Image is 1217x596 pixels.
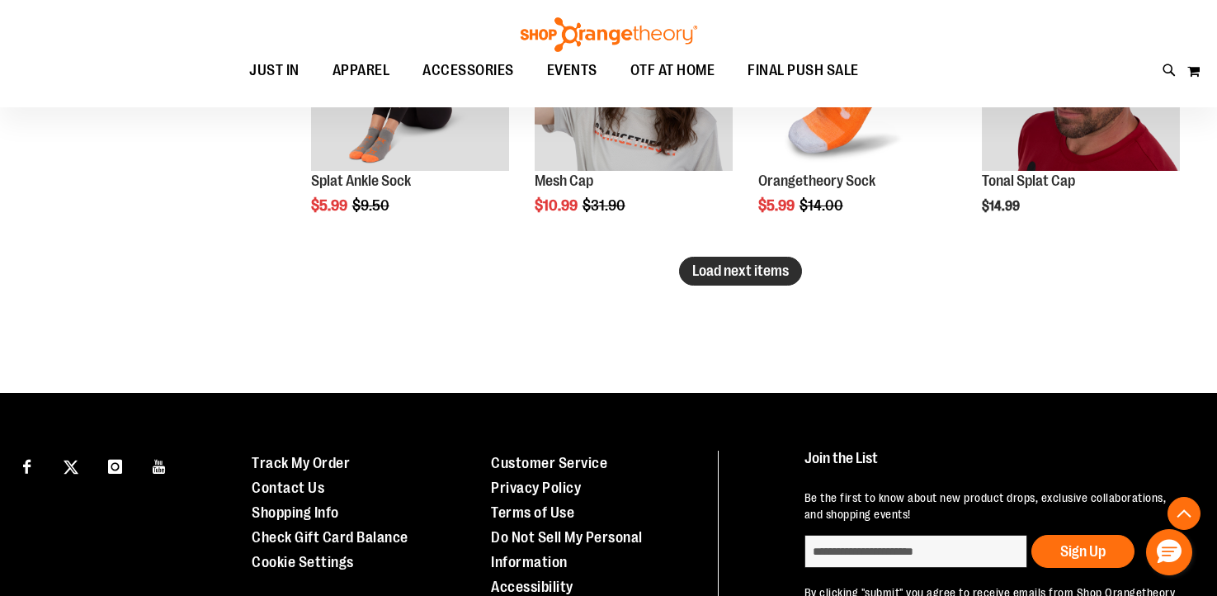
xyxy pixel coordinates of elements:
[800,197,846,214] span: $14.00
[535,197,580,214] span: $10.99
[491,504,574,521] a: Terms of Use
[583,197,628,214] span: $31.90
[982,199,1022,214] span: $14.99
[1146,529,1192,575] button: Hello, have a question? Let’s chat.
[316,52,407,90] a: APPAREL
[518,17,700,52] img: Shop Orangetheory
[679,257,802,286] button: Load next items
[1167,497,1200,530] button: Back To Top
[12,451,41,480] a: Visit our Facebook page
[758,173,875,189] a: Orangetheory Sock
[748,52,859,89] span: FINAL PUSH SALE
[311,173,411,189] a: Splat Ankle Sock
[614,52,732,90] a: OTF AT HOME
[249,52,300,89] span: JUST IN
[252,480,324,496] a: Contact Us
[531,52,614,90] a: EVENTS
[311,197,350,214] span: $5.99
[145,451,174,480] a: Visit our Youtube page
[1031,535,1134,568] button: Sign Up
[252,529,408,546] a: Check Gift Card Balance
[406,52,531,89] a: ACCESSORIES
[804,535,1027,568] input: enter email
[731,52,875,90] a: FINAL PUSH SALE
[804,451,1186,481] h4: Join the List
[252,504,339,521] a: Shopping Info
[64,460,78,475] img: Twitter
[252,455,350,471] a: Track My Order
[1060,543,1106,560] span: Sign Up
[491,529,643,570] a: Do Not Sell My Personal Information
[758,197,797,214] span: $5.99
[692,263,789,279] span: Load next items
[491,579,573,595] a: Accessibility
[233,52,316,90] a: JUST IN
[252,554,354,570] a: Cookie Settings
[982,173,1075,189] a: Tonal Splat Cap
[630,52,715,89] span: OTF AT HOME
[101,451,130,480] a: Visit our Instagram page
[491,455,607,471] a: Customer Service
[547,52,597,89] span: EVENTS
[57,451,86,480] a: Visit our X page
[535,173,593,189] a: Mesh Cap
[333,52,390,89] span: APPAREL
[422,52,514,89] span: ACCESSORIES
[352,197,392,214] span: $9.50
[491,480,581,496] a: Privacy Policy
[804,490,1186,523] p: Be the first to know about new product drops, exclusive collaborations, and shopping events!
